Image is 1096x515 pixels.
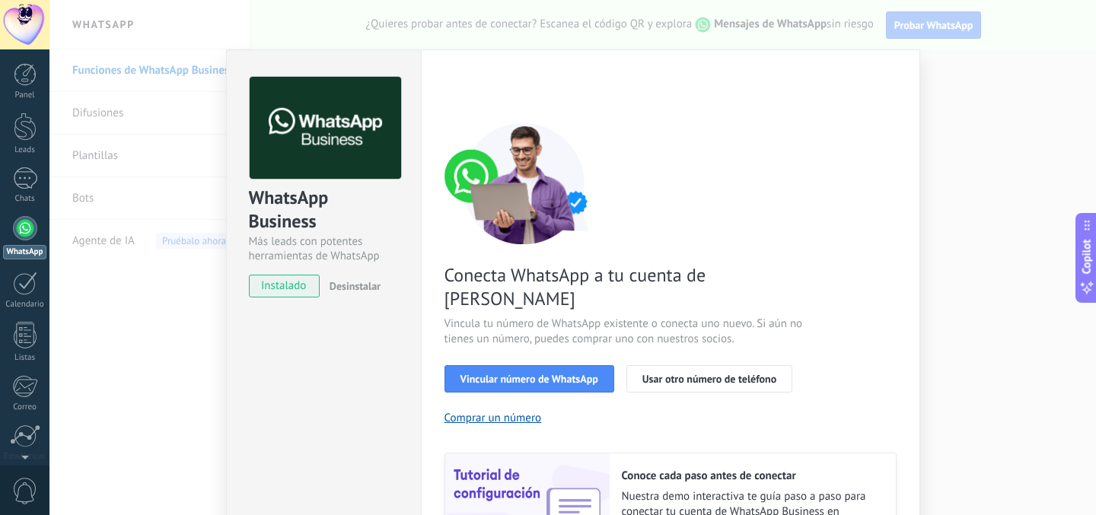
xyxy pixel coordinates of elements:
span: Conecta WhatsApp a tu cuenta de [PERSON_NAME] [444,263,807,310]
div: Correo [3,402,47,412]
div: WhatsApp [3,245,46,259]
span: Vincula tu número de WhatsApp existente o conecta uno nuevo. Si aún no tienes un número, puedes c... [444,316,807,347]
button: Desinstalar [323,275,381,297]
div: Panel [3,91,47,100]
button: Usar otro número de teléfono [626,365,792,393]
button: Comprar un número [444,411,542,425]
div: Listas [3,353,47,363]
div: Chats [3,194,47,204]
button: Vincular número de WhatsApp [444,365,614,393]
h2: Conoce cada paso antes de conectar [622,469,881,483]
span: Copilot [1079,239,1094,274]
div: Más leads con potentes herramientas de WhatsApp [249,234,399,263]
span: instalado [250,275,319,297]
div: WhatsApp Business [249,186,399,234]
span: Desinstalar [330,279,381,293]
span: Usar otro número de teléfono [642,374,776,384]
div: Calendario [3,300,47,310]
div: Leads [3,145,47,155]
img: logo_main.png [250,77,401,180]
img: connect number [444,122,604,244]
span: Vincular número de WhatsApp [460,374,598,384]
